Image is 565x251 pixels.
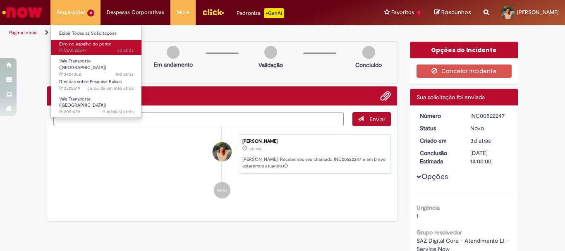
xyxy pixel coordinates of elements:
[259,61,283,69] p: Validação
[414,136,464,145] dt: Criado em
[53,126,391,207] ul: Histórico de tíquete
[59,96,106,109] span: Vale Transporte ([GEOGRAPHIC_DATA])
[213,142,232,161] div: Natalia Maiara Berwanger
[417,93,485,101] span: Sua solicitação foi enviada
[59,47,134,54] span: INC00522247
[417,204,440,211] b: Urgência
[416,10,422,17] span: 1
[154,60,193,69] p: Em andamento
[59,109,134,115] span: R12091689
[410,42,518,58] div: Opções do Incidente
[362,46,375,59] img: img-circle-grey.png
[355,61,382,69] p: Concluído
[414,124,464,132] dt: Status
[51,57,142,74] a: Aberto R13424362 : Vale Transporte (VT)
[115,71,134,77] time: 18/08/2025 11:33:23
[242,156,386,169] p: [PERSON_NAME]! Recebemos seu chamado INC00522247 e em breve estaremos atuando.
[51,77,142,93] a: Aberto R13305519 : Dúvidas sobre Pesquisa Pulses
[59,58,106,71] span: Vale Transporte ([GEOGRAPHIC_DATA])
[237,8,284,18] div: Padroniza
[50,25,142,118] ul: Requisições
[167,46,180,59] img: img-circle-grey.png
[470,137,491,144] time: 25/08/2025 12:51:42
[107,8,164,17] span: Despesas Corporativas
[59,85,134,92] span: R13305519
[117,47,134,53] span: 3d atrás
[249,146,262,151] time: 25/08/2025 12:51:42
[9,29,38,36] a: Página inicial
[202,6,224,18] img: click_logo_yellow_360x200.png
[249,146,262,151] span: 3d atrás
[417,212,419,220] span: 1
[470,124,509,132] div: Novo
[517,9,559,16] span: [PERSON_NAME]
[264,46,277,59] img: img-circle-grey.png
[470,149,509,165] div: [DATE] 14:00:00
[87,10,94,17] span: 4
[414,149,464,165] dt: Conclusão Estimada
[417,65,512,78] button: Cancelar Incidente
[117,47,134,53] time: 25/08/2025 12:54:02
[87,85,134,91] time: 18/07/2025 13:41:22
[414,112,464,120] dt: Número
[6,25,371,41] ul: Trilhas de página
[264,8,284,18] p: +GenAi
[470,137,491,144] span: 3d atrás
[51,40,142,55] a: Aberto INC00522247 : Erro no espelho do ponto
[59,41,112,47] span: Erro no espelho do ponto
[242,139,386,144] div: [PERSON_NAME]
[53,134,391,174] li: Natalia Maiara Berwanger
[470,112,509,120] div: INC00522247
[59,79,122,85] span: Dúvidas sobre Pesquisa Pulses
[434,9,471,17] a: Rascunhos
[57,8,86,17] span: Requisições
[369,115,385,123] span: Enviar
[1,4,43,21] img: ServiceNow
[115,71,134,77] span: 10d atrás
[102,109,134,115] span: 11 mês(es) atrás
[391,8,414,17] span: Favoritos
[470,136,509,145] div: 25/08/2025 12:51:42
[177,8,189,17] span: More
[352,112,391,126] button: Enviar
[417,229,462,236] b: Grupo resolvedor
[102,109,134,115] time: 07/10/2024 09:55:15
[87,85,134,91] span: cerca de um mês atrás
[51,95,142,112] a: Aberto R12091689 : Vale Transporte (VT)
[59,71,134,78] span: R13424362
[51,29,142,38] a: Exibir Todas as Solicitações
[441,8,471,16] span: Rascunhos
